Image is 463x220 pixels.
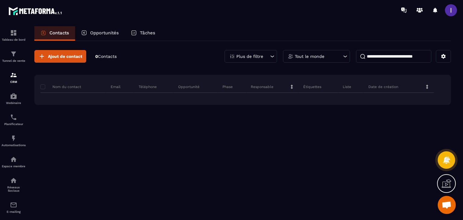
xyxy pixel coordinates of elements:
p: Planificateur [2,122,26,126]
img: formation [10,71,17,79]
a: automationsautomationsWebinaire [2,88,26,109]
a: Tâches [125,26,161,41]
a: formationformationTunnel de vente [2,46,26,67]
p: Contacts [49,30,69,36]
p: Plus de filtre [236,54,263,58]
p: E-mailing [2,210,26,213]
img: scheduler [10,114,17,121]
a: automationsautomationsEspace membre [2,151,26,172]
p: Date de création [368,84,398,89]
p: Phase [222,84,233,89]
a: Contacts [34,26,75,41]
a: formationformationTableau de bord [2,25,26,46]
a: emailemailE-mailing [2,197,26,218]
button: Ajout de contact [34,50,86,63]
p: Étiquettes [303,84,321,89]
p: Espace membre [2,165,26,168]
img: logo [8,5,63,16]
p: Réseaux Sociaux [2,186,26,192]
img: automations [10,156,17,163]
p: Opportunité [178,84,200,89]
p: Tout le monde [295,54,324,58]
span: Contacts [98,54,117,59]
p: Tâches [140,30,155,36]
p: Responsable [251,84,273,89]
span: Ajout de contact [48,53,82,59]
img: social-network [10,177,17,184]
p: Téléphone [139,84,157,89]
p: Nom du contact [40,84,81,89]
p: Tunnel de vente [2,59,26,62]
a: automationsautomationsAutomatisations [2,130,26,151]
p: Webinaire [2,101,26,105]
img: formation [10,50,17,58]
p: Opportunités [90,30,119,36]
p: Automatisations [2,143,26,147]
p: Tableau de bord [2,38,26,41]
a: formationformationCRM [2,67,26,88]
img: formation [10,29,17,36]
a: Ouvrir le chat [438,196,456,214]
p: Email [111,84,121,89]
p: CRM [2,80,26,83]
a: Opportunités [75,26,125,41]
p: Liste [343,84,351,89]
p: 0 [95,54,117,59]
img: email [10,201,17,209]
img: automations [10,93,17,100]
a: social-networksocial-networkRéseaux Sociaux [2,172,26,197]
a: schedulerschedulerPlanificateur [2,109,26,130]
img: automations [10,135,17,142]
